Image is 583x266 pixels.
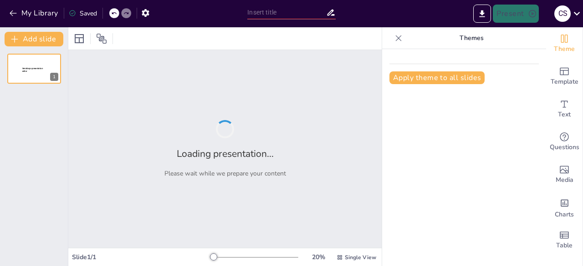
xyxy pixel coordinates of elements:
span: Table [556,241,573,251]
span: Single View [345,254,376,261]
div: Layout [72,31,87,46]
span: Text [558,110,571,120]
div: 20 % [307,253,329,261]
span: Template [551,77,578,87]
div: Add text boxes [546,93,583,125]
button: My Library [7,6,62,20]
span: Questions [550,142,579,152]
button: C S [554,5,571,23]
span: Sendsteps presentation editor [22,67,43,72]
div: Add ready made slides [546,60,583,93]
div: 1 [50,73,58,81]
span: Position [96,33,107,44]
p: Themes [406,27,537,49]
span: Theme [554,44,575,54]
input: Insert title [247,6,326,19]
div: Add charts and graphs [546,191,583,224]
div: Saved [69,9,97,18]
span: Media [556,175,573,185]
button: Present [493,5,538,23]
p: Please wait while we prepare your content [164,169,286,178]
div: 1 [7,54,61,84]
span: Charts [555,210,574,220]
div: Get real-time input from your audience [546,125,583,158]
div: Slide 1 / 1 [72,253,211,261]
div: Change the overall theme [546,27,583,60]
div: Add images, graphics, shapes or video [546,158,583,191]
button: Add slide [5,32,63,46]
button: Export to PowerPoint [473,5,491,23]
div: Add a table [546,224,583,256]
button: Apply theme to all slides [389,71,485,84]
h2: Loading presentation... [177,147,274,160]
div: C S [554,5,571,22]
